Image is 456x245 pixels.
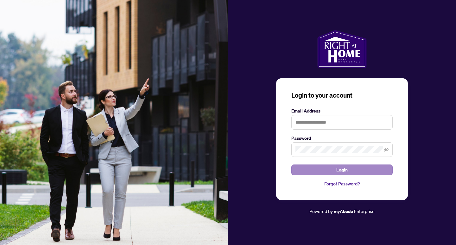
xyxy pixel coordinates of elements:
span: Enterprise [354,208,375,214]
label: Email Address [291,107,393,114]
h3: Login to your account [291,91,393,100]
span: Powered by [309,208,333,214]
a: Forgot Password? [291,180,393,187]
button: Login [291,164,393,175]
a: myAbode [334,208,353,215]
img: ma-logo [317,30,366,68]
label: Password [291,135,393,142]
span: Login [336,165,348,175]
span: eye-invisible [384,147,389,152]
